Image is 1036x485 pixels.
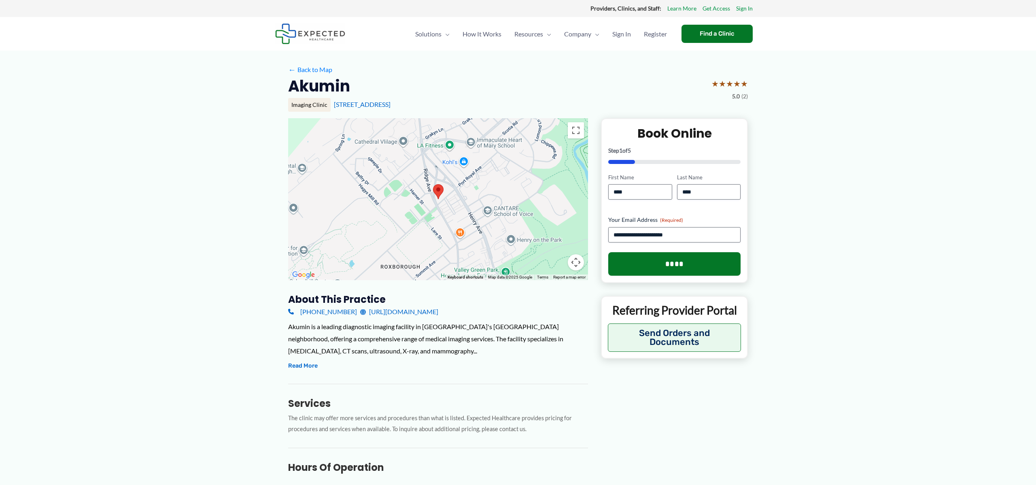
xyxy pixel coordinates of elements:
[288,76,350,96] h2: Akumin
[644,20,667,48] span: Register
[608,174,672,181] label: First Name
[608,148,741,153] p: Step of
[275,23,345,44] img: Expected Healthcare Logo - side, dark font, small
[608,126,741,141] h2: Book Online
[290,270,317,280] img: Google
[288,397,588,410] h3: Services
[590,5,661,12] strong: Providers, Clinics, and Staff:
[558,20,606,48] a: CompanyMenu Toggle
[288,98,331,112] div: Imaging Clinic
[288,413,588,435] p: The clinic may offer more services and procedures than what is listed. Expected Healthcare provid...
[608,303,741,317] p: Referring Provider Portal
[290,270,317,280] a: Open this area in Google Maps (opens a new window)
[288,64,332,76] a: ←Back to Map
[564,20,591,48] span: Company
[608,216,741,224] label: Your Email Address
[488,275,532,279] span: Map data ©2025 Google
[508,20,558,48] a: ResourcesMenu Toggle
[442,20,450,48] span: Menu Toggle
[619,147,622,154] span: 1
[334,100,391,108] a: [STREET_ADDRESS]
[681,25,753,43] a: Find a Clinic
[606,20,637,48] a: Sign In
[703,3,730,14] a: Get Access
[660,217,683,223] span: (Required)
[726,76,733,91] span: ★
[456,20,508,48] a: How It Works
[537,275,548,279] a: Terms (opens in new tab)
[608,323,741,352] button: Send Orders and Documents
[409,20,673,48] nav: Primary Site Navigation
[415,20,442,48] span: Solutions
[409,20,456,48] a: SolutionsMenu Toggle
[711,76,719,91] span: ★
[741,91,748,102] span: (2)
[637,20,673,48] a: Register
[360,306,438,318] a: [URL][DOMAIN_NAME]
[732,91,740,102] span: 5.0
[741,76,748,91] span: ★
[736,3,753,14] a: Sign In
[463,20,501,48] span: How It Works
[288,461,588,474] h3: Hours of Operation
[288,306,357,318] a: [PHONE_NUMBER]
[733,76,741,91] span: ★
[591,20,599,48] span: Menu Toggle
[543,20,551,48] span: Menu Toggle
[553,275,586,279] a: Report a map error
[568,122,584,138] button: Toggle fullscreen view
[568,254,584,270] button: Map camera controls
[628,147,631,154] span: 5
[448,274,483,280] button: Keyboard shortcuts
[677,174,741,181] label: Last Name
[288,293,588,306] h3: About this practice
[667,3,696,14] a: Learn More
[288,321,588,357] div: Akumin is a leading diagnostic imaging facility in [GEOGRAPHIC_DATA]'s [GEOGRAPHIC_DATA] neighbor...
[288,66,296,73] span: ←
[719,76,726,91] span: ★
[612,20,631,48] span: Sign In
[514,20,543,48] span: Resources
[288,361,318,371] button: Read More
